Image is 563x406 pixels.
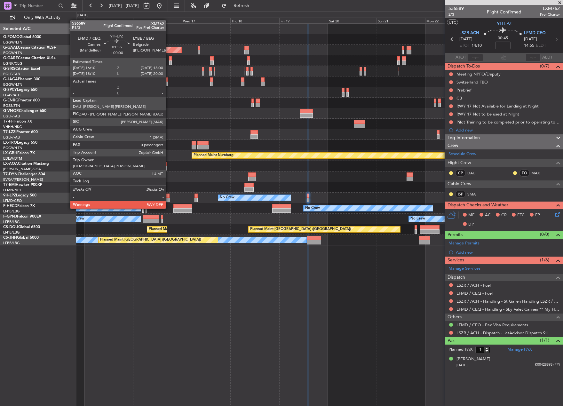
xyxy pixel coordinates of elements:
[3,109,46,113] a: G-VNORChallenger 650
[328,18,377,23] div: Sat 20
[220,193,234,203] div: No Crew
[3,215,17,219] span: F-GPNJ
[3,72,20,76] a: EGLF/FAB
[536,43,546,49] span: ELDT
[3,46,18,50] span: G-GAAL
[3,135,20,140] a: EGLF/FAB
[448,180,472,188] span: Cabin Crew
[218,1,257,11] button: Refresh
[149,225,250,234] div: Planned Maint [GEOGRAPHIC_DATA] ([GEOGRAPHIC_DATA])
[20,1,56,11] input: Trip Number
[487,9,521,15] div: Flight Confirmed
[3,225,40,229] a: CS-DOUGlobal 6500
[228,4,255,8] span: Refresh
[540,257,549,263] span: (1/6)
[456,250,560,255] div: Add new
[3,56,56,60] a: G-GARECessna Citation XLS+
[468,54,483,61] input: --:--
[3,162,18,166] span: LX-AOA
[3,183,42,187] a: T7-EMIHawker 900XP
[3,130,16,134] span: T7-LZZI
[519,170,530,177] div: FO
[448,5,464,12] span: 536589
[3,188,22,193] a: LFMN/NCE
[100,235,201,245] div: Planned Maint [GEOGRAPHIC_DATA] ([GEOGRAPHIC_DATA])
[305,203,320,213] div: No Crew
[456,291,493,296] a: LFMD / CEQ - Fuel
[3,198,22,203] a: LFMD/CEQ
[524,36,537,43] span: [DATE]
[448,257,464,264] span: Services
[70,214,84,224] div: No Crew
[456,111,519,117] div: RWY 17 Not to be used at NIght
[498,35,508,42] span: 00:45
[3,120,32,123] a: T7-FFIFalcon 7X
[17,15,67,20] span: Only With Activity
[448,274,465,281] span: Dispatch
[3,230,20,235] a: LFPB/LBG
[3,151,17,155] span: LX-GBH
[540,337,549,344] span: (1/1)
[3,77,40,81] a: G-JAGAPhenom 300
[3,194,16,197] span: 9H-LPZ
[485,212,491,219] span: AC
[456,103,539,109] div: RWY 17 Not Available for Landing at Night
[3,46,56,50] a: G-GAALCessna Citation XLS+
[456,54,466,61] span: ATOT
[70,203,84,213] div: No Crew
[3,219,20,224] a: LFPB/LBG
[3,204,17,208] span: F-HECD
[3,120,14,123] span: T7-FFI
[3,209,20,214] a: LFPB/LBG
[531,170,546,176] a: MAX
[524,30,546,36] span: LFMD CEQ
[425,18,474,23] div: Mon 22
[3,141,37,145] a: LX-TROLegacy 650
[3,56,18,60] span: G-GARE
[3,177,43,182] a: EVRA/[PERSON_NAME]
[3,109,19,113] span: G-VNOR
[467,170,482,176] a: DAU
[7,12,69,23] button: Only With Activity
[77,13,88,18] div: [DATE]
[3,114,20,119] a: EGLF/FAB
[456,79,488,85] div: Switzerland FBO
[448,159,471,167] span: Flight Crew
[448,151,476,157] a: Schedule Crew
[3,225,18,229] span: CS-DOU
[3,241,20,245] a: LFPB/LBG
[448,314,462,321] span: Others
[535,362,560,368] span: K00428898 (PP)
[133,18,182,23] div: Tue 16
[3,103,20,108] a: EGSS/STN
[467,191,482,197] a: SMA
[3,67,40,71] a: G-SIRSCitation Excel
[230,18,279,23] div: Thu 18
[540,5,560,12] span: LXM762
[279,18,328,23] div: Fri 19
[3,183,16,187] span: T7-EMI
[250,225,351,234] div: Planned Maint [GEOGRAPHIC_DATA] ([GEOGRAPHIC_DATA])
[456,322,528,328] a: LFMD / CEQ - Pax Visa Requirements
[459,36,472,43] span: [DATE]
[517,212,525,219] span: FFC
[3,51,22,55] a: EGGW/LTN
[540,63,549,69] span: (0/7)
[448,240,480,247] a: Manage Permits
[468,221,474,228] span: DP
[456,299,560,304] a: LSZR / ACH - Handling - St Gallen Handling LSZR / ACH
[456,330,549,336] a: LSZR / ACH - Dispatch - JetAdvisor Dispatch 9H
[456,363,467,368] span: [DATE]
[3,194,36,197] a: 9H-LPZLegacy 500
[109,3,139,9] span: [DATE] - [DATE]
[3,124,22,129] a: VHHH/HKG
[456,87,472,93] div: Prebrief
[3,93,20,98] a: LGAV/ATH
[540,12,560,17] span: Pref Charter
[3,130,38,134] a: T7-LZZIPraetor 600
[448,266,480,272] a: Manage Services
[468,212,474,219] span: MF
[3,99,40,102] a: G-ENRGPraetor 600
[3,40,22,45] a: EGGW/LTN
[456,95,462,101] div: CB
